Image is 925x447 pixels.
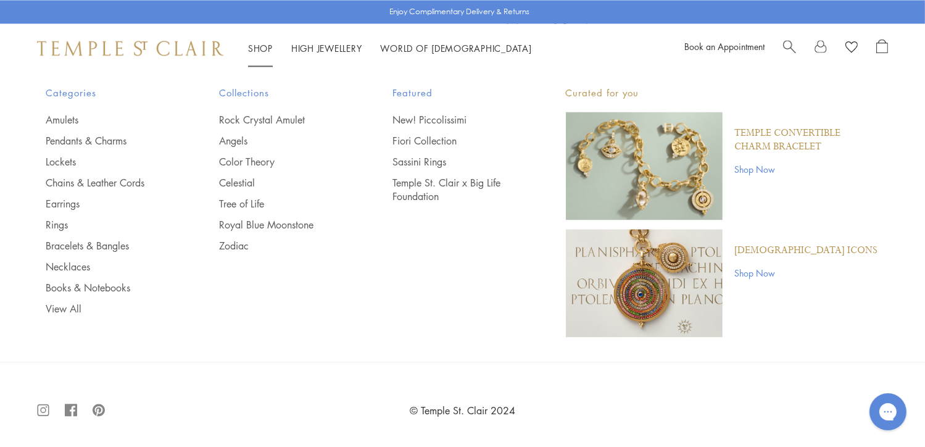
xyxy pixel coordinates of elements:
[381,42,532,54] a: World of [DEMOGRAPHIC_DATA]World of [DEMOGRAPHIC_DATA]
[248,42,273,54] a: ShopShop
[46,302,170,315] a: View All
[392,85,516,101] span: Featured
[219,176,343,190] a: Celestial
[219,155,343,169] a: Color Theory
[46,260,170,274] a: Necklaces
[46,218,170,232] a: Rings
[392,176,516,203] a: Temple St. Clair x Big Life Foundation
[845,39,858,57] a: View Wishlist
[46,281,170,295] a: Books & Notebooks
[783,39,796,57] a: Search
[566,85,879,101] p: Curated for you
[389,6,529,18] p: Enjoy Complimentary Delivery & Returns
[46,113,170,127] a: Amulets
[863,389,913,435] iframe: Gorgias live chat messenger
[46,176,170,190] a: Chains & Leather Cords
[735,244,878,257] a: [DEMOGRAPHIC_DATA] Icons
[37,41,223,56] img: Temple St. Clair
[219,113,343,127] a: Rock Crystal Amulet
[46,239,170,253] a: Bracelets & Bangles
[735,266,878,280] a: Shop Now
[392,113,516,127] a: New! Piccolissimi
[46,197,170,211] a: Earrings
[46,134,170,148] a: Pendants & Charms
[410,404,515,417] a: © Temple St. Clair 2024
[219,85,343,101] span: Collections
[684,40,765,52] a: Book an Appointment
[46,85,170,101] span: Categories
[291,42,362,54] a: High JewelleryHigh Jewellery
[735,127,879,154] a: Temple Convertible Charm Bracelet
[876,39,888,57] a: Open Shopping Bag
[219,239,343,253] a: Zodiac
[219,197,343,211] a: Tree of Life
[392,134,516,148] a: Fiori Collection
[219,218,343,232] a: Royal Blue Moonstone
[392,155,516,169] a: Sassini Rings
[248,41,532,56] nav: Main navigation
[735,162,879,176] a: Shop Now
[46,155,170,169] a: Lockets
[219,134,343,148] a: Angels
